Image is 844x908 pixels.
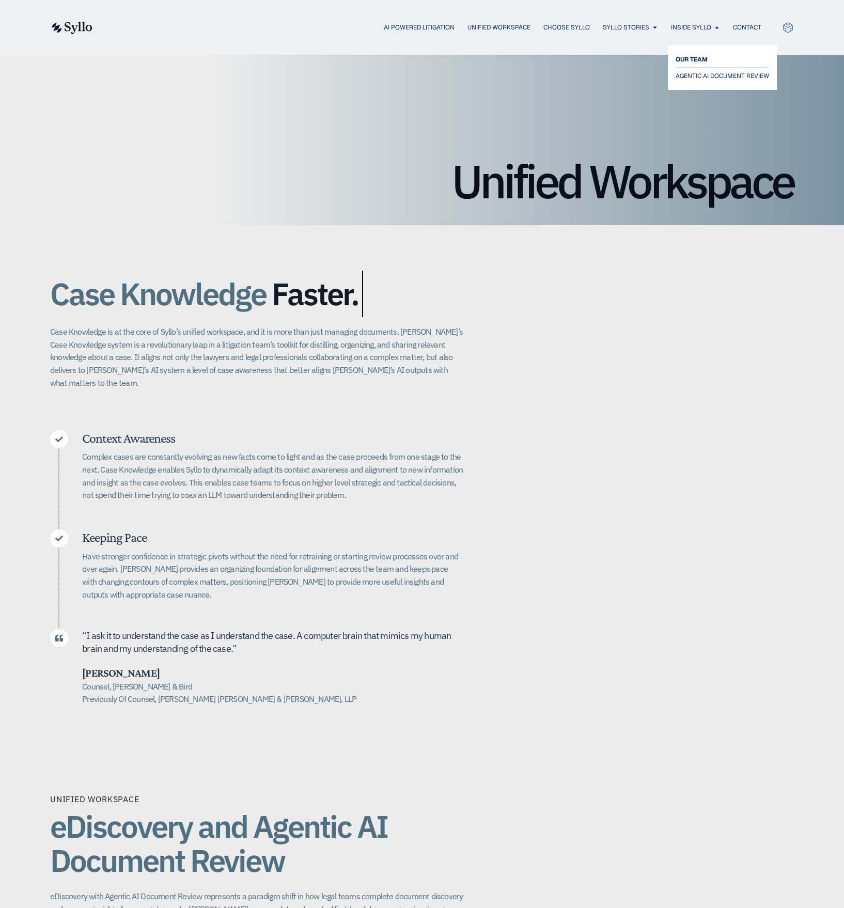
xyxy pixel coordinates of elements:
[50,793,139,805] div: Unified Workspace
[384,23,455,32] a: AI Powered Litigation
[543,23,590,32] a: Choose Syllo
[733,23,761,32] a: Contact
[113,23,761,33] nav: Menu
[50,809,463,878] h1: eDiscovery and Agentic AI Document Review
[50,22,92,34] img: syllo
[272,277,358,311] span: Faster.
[113,23,761,33] div: Menu Toggle
[50,325,463,389] p: Case Knowledge is at the core of Syllo’s unified workspace, and it is more than just managing doc...
[82,550,463,601] p: Have stronger confidence in strategic pivots without the need for retraining or starting review p...
[82,630,86,641] span: “
[676,53,769,66] a: OUR TEAM
[676,53,708,66] span: OUR TEAM
[676,70,769,82] a: AGENTIC AI DOCUMENT REVIEW
[671,23,711,32] a: Inside Syllo
[467,23,530,32] a: Unified Workspace
[82,630,451,654] span: nderstand the case as I understand the case. A computer brain that mimics my human brain and my u...
[82,529,463,545] h5: Keeping Pace
[50,158,794,205] h1: Unified Workspace
[82,680,463,706] h5: Counsel, [PERSON_NAME] & Bird Previously Of Counsel, [PERSON_NAME] [PERSON_NAME] & [PERSON_NAME],...
[50,271,266,317] span: Case Knowledge
[231,643,237,654] span: .”
[86,630,127,641] span: I ask it to u
[603,23,649,32] a: Syllo Stories
[82,666,463,680] h5: [PERSON_NAME]
[82,450,463,502] p: Complex cases are constantly evolving as new facts come to light and as the case proceeds from on...
[82,430,463,446] h5: Context Awareness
